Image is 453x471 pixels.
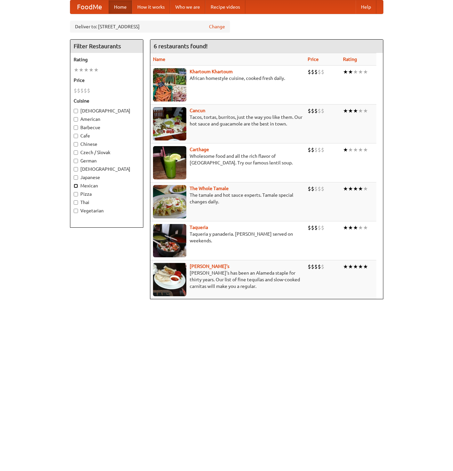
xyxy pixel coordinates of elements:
input: Cafe [74,134,78,138]
a: Change [209,23,225,30]
a: FoodMe [70,0,109,14]
label: Czech / Slovak [74,149,140,156]
li: ★ [363,185,368,192]
li: ★ [358,185,363,192]
a: How it works [132,0,170,14]
a: Who we are [170,0,205,14]
p: African homestyle cuisine, cooked fresh daily. [153,75,302,82]
a: Khartoum Khartoum [190,69,233,74]
li: ★ [343,107,348,115]
li: ★ [348,107,353,115]
p: Taqueria y panaderia. [PERSON_NAME] served on weekends. [153,231,302,244]
li: $ [87,87,90,94]
h5: Rating [74,56,140,63]
div: Deliver to: [STREET_ADDRESS] [70,21,230,33]
li: ★ [363,224,368,231]
h5: Price [74,77,140,84]
img: cancun.jpg [153,107,186,140]
a: [PERSON_NAME]'s [190,264,229,269]
li: $ [318,224,321,231]
img: khartoum.jpg [153,68,186,102]
li: ★ [348,146,353,153]
li: $ [314,263,318,270]
label: Japanese [74,174,140,181]
li: $ [308,224,311,231]
li: $ [318,68,321,76]
input: Pizza [74,192,78,196]
li: $ [314,68,318,76]
a: Name [153,57,165,62]
li: ★ [84,66,89,74]
li: ★ [363,68,368,76]
li: ★ [353,68,358,76]
li: $ [80,87,84,94]
li: ★ [358,146,363,153]
li: ★ [89,66,94,74]
li: ★ [353,224,358,231]
h4: Filter Restaurants [70,40,143,53]
li: ★ [353,146,358,153]
label: [DEMOGRAPHIC_DATA] [74,108,140,114]
p: [PERSON_NAME]'s has been an Alameda staple for thirty years. Our list of fine tequilas and slow-c... [153,270,302,290]
img: wholetamale.jpg [153,185,186,218]
img: pedros.jpg [153,263,186,296]
li: $ [321,107,324,115]
li: $ [308,146,311,153]
li: $ [314,107,318,115]
li: $ [84,87,87,94]
li: $ [318,107,321,115]
label: Cafe [74,132,140,139]
li: $ [308,263,311,270]
li: $ [321,146,324,153]
a: Taqueria [190,225,208,230]
li: ★ [348,68,353,76]
input: Mexican [74,184,78,188]
li: $ [318,185,321,192]
input: Vegetarian [74,209,78,213]
label: American [74,116,140,122]
input: Thai [74,200,78,205]
b: The Whole Tamale [190,186,229,191]
input: American [74,117,78,121]
li: $ [321,224,324,231]
li: $ [318,263,321,270]
li: $ [314,185,318,192]
li: $ [77,87,80,94]
li: $ [308,185,311,192]
label: German [74,157,140,164]
label: Pizza [74,191,140,197]
li: $ [321,68,324,76]
a: Cancun [190,108,205,113]
li: ★ [74,66,79,74]
li: $ [311,68,314,76]
li: ★ [358,68,363,76]
ng-pluralize: 6 restaurants found! [154,43,208,49]
li: ★ [363,146,368,153]
li: ★ [343,146,348,153]
input: Barbecue [74,125,78,130]
a: Rating [343,57,357,62]
li: $ [321,185,324,192]
p: The tamale and hot sauce experts. Tamale special changes daily. [153,192,302,205]
li: $ [314,146,318,153]
li: ★ [348,224,353,231]
label: Barbecue [74,124,140,131]
li: ★ [343,224,348,231]
li: ★ [348,263,353,270]
p: Wholesome food and all the rich flavor of [GEOGRAPHIC_DATA]. Try our famous lentil soup. [153,153,302,166]
label: [DEMOGRAPHIC_DATA] [74,166,140,172]
li: ★ [363,263,368,270]
label: Thai [74,199,140,206]
li: $ [308,68,311,76]
input: Japanese [74,175,78,180]
li: $ [314,224,318,231]
li: ★ [79,66,84,74]
li: ★ [343,185,348,192]
li: $ [311,146,314,153]
a: Recipe videos [205,0,245,14]
li: $ [318,146,321,153]
label: Mexican [74,182,140,189]
a: Carthage [190,147,209,152]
